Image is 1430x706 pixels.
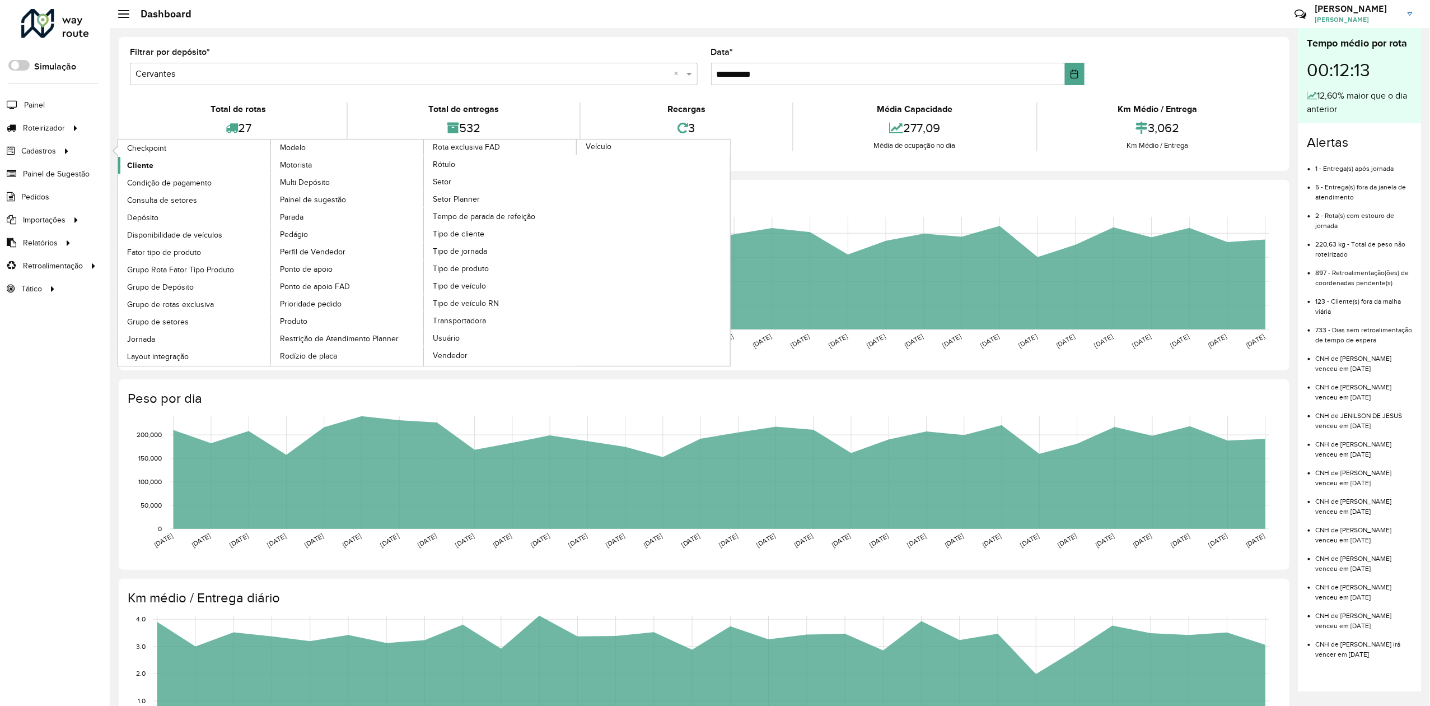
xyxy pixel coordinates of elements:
h3: [PERSON_NAME] [1315,3,1399,14]
div: 27 [133,116,344,140]
text: [DATE] [868,532,890,549]
span: Disponibilidade de veículos [127,229,222,241]
span: [PERSON_NAME] [1315,15,1399,25]
span: Tipo de produto [433,263,489,275]
a: Checkpoint [118,140,272,156]
text: [DATE] [153,532,174,549]
text: [DATE] [982,532,1003,549]
span: Parada [280,211,303,223]
a: Grupo de setores [118,313,272,330]
a: Modelo [118,140,424,366]
span: Modelo [280,142,306,154]
div: Km Médio / Entrega [1040,140,1275,151]
text: [DATE] [228,532,250,549]
text: [DATE] [904,333,925,349]
text: [DATE] [417,532,438,549]
span: Tempo de parada de refeição [433,211,535,222]
a: Rota exclusiva FAD [271,140,577,366]
text: [DATE] [379,532,400,549]
a: Tipo de veículo RN [424,295,577,312]
a: Transportadora [424,312,577,329]
text: 4.0 [136,616,146,623]
li: 897 - Retroalimentação(ões) de coordenadas pendente(s) [1316,259,1413,288]
text: [DATE] [789,333,811,349]
li: CNH de [PERSON_NAME] irá vencer em [DATE] [1316,631,1413,659]
li: 123 - Cliente(s) fora da malha viária [1316,288,1413,317]
span: Painel de Sugestão [23,168,90,180]
text: [DATE] [303,532,325,549]
text: 200,000 [137,431,162,438]
a: Pedágio [271,226,424,243]
span: Motorista [280,159,312,171]
label: Filtrar por depósito [130,45,210,59]
text: [DATE] [266,532,287,549]
li: CNH de [PERSON_NAME] venceu em [DATE] [1316,345,1413,374]
span: Cadastros [21,145,56,157]
text: [DATE] [341,532,362,549]
a: Contato Rápido [1288,2,1312,26]
h4: Alertas [1307,134,1413,151]
span: Ponto de apoio FAD [280,281,350,292]
h4: Km médio / Entrega diário [128,590,1278,606]
text: [DATE] [1057,532,1078,549]
a: Ponto de apoio [271,261,424,277]
span: Relatórios [23,237,58,249]
span: Pedidos [21,191,49,203]
text: [DATE] [1207,333,1228,349]
text: [DATE] [718,532,739,549]
span: Produto [280,315,307,327]
text: [DATE] [1169,333,1190,349]
span: Usuário [433,332,460,344]
a: Motorista [271,156,424,173]
li: 1 - Entrega(s) após jornada [1316,155,1413,174]
div: 532 [351,116,577,140]
text: [DATE] [1093,333,1114,349]
text: [DATE] [944,532,965,549]
span: Tipo de cliente [433,228,484,240]
text: [DATE] [680,532,702,549]
span: Checkpoint [127,142,166,154]
a: Setor [424,173,577,190]
li: CNH de [PERSON_NAME] venceu em [DATE] [1316,545,1413,574]
span: Rota exclusiva FAD [433,141,500,153]
text: [DATE] [1055,333,1077,349]
text: 1.0 [138,697,146,704]
text: [DATE] [751,333,773,349]
div: Média de ocupação no dia [796,140,1034,151]
li: 733 - Dias sem retroalimentação de tempo de espera [1316,317,1413,345]
text: [DATE] [979,333,1001,349]
div: Média Capacidade [796,103,1034,116]
span: Retroalimentação [23,260,83,272]
a: Tipo de cliente [424,225,577,242]
text: [DATE] [1170,532,1191,549]
text: 50,000 [141,501,162,509]
li: CNH de JENILSON DE JESUS venceu em [DATE] [1316,402,1413,431]
span: Clear all [674,67,684,81]
span: Condição de pagamento [127,177,212,189]
text: [DATE] [866,333,887,349]
text: 2.0 [136,670,146,677]
span: Roteirizador [23,122,65,134]
a: Condição de pagamento [118,174,272,191]
a: Setor Planner [424,191,577,207]
span: Prioridade pedido [280,298,342,310]
span: Perfil de Vendedor [280,246,345,258]
h2: Dashboard [129,8,191,20]
text: [DATE] [190,532,212,549]
text: [DATE] [567,532,588,549]
a: Fator tipo de produto [118,244,272,261]
a: Veículo [424,140,730,366]
div: 12,60% maior que o dia anterior [1307,89,1413,116]
li: CNH de [PERSON_NAME] venceu em [DATE] [1316,459,1413,488]
div: Tempo médio por rota [1307,36,1413,51]
text: [DATE] [1245,532,1267,549]
span: Veículo [586,141,611,152]
text: [DATE] [492,532,513,549]
li: CNH de [PERSON_NAME] venceu em [DATE] [1316,374,1413,402]
span: Fator tipo de produto [127,247,201,258]
a: Grupo de Depósito [118,278,272,295]
h4: Peso por dia [128,391,1278,407]
a: Vendedor [424,347,577,364]
div: 3 [583,116,789,140]
text: [DATE] [530,532,551,549]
